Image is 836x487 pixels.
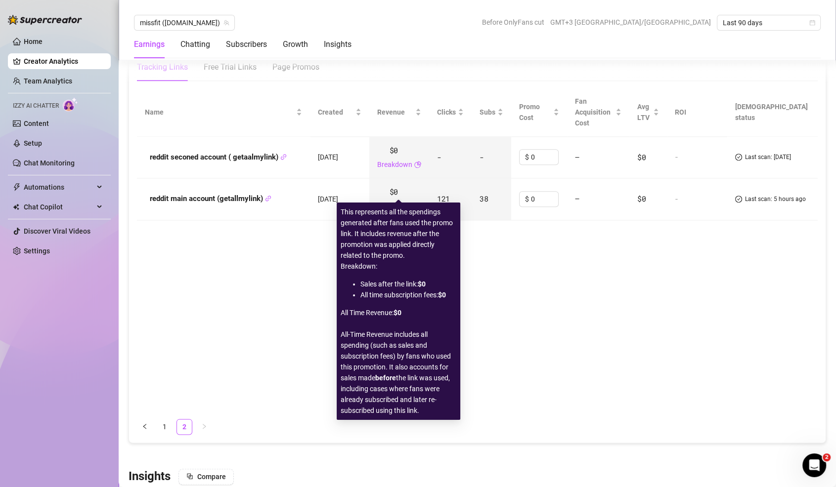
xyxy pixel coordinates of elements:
[745,153,791,162] span: Last scan: [DATE]
[482,15,544,30] span: Before OnlyFans cut
[735,153,742,162] span: check-circle
[63,97,78,112] img: AI Chatter
[637,194,646,203] span: $0
[24,139,42,147] a: Setup
[150,194,271,203] strong: reddit main account (getallmylink)
[150,153,287,162] strong: reddit seconed account ( getaalmylink)
[24,159,75,167] a: Chat Monitoring
[480,152,484,162] span: -
[13,101,59,111] span: Izzy AI Chatter
[550,15,711,30] span: GMT+3 [GEOGRAPHIC_DATA]/[GEOGRAPHIC_DATA]
[375,374,396,382] strong: before
[134,39,165,50] div: Earnings
[394,307,401,318] strong: $0
[480,107,495,118] span: Subs
[823,453,831,461] span: 2
[437,107,456,118] span: Clicks
[24,199,94,215] span: Chat Copilot
[24,38,43,45] a: Home
[265,195,271,202] span: link
[377,159,412,170] a: Breakdown
[735,195,742,204] span: check-circle
[519,101,551,123] span: Promo Cost
[24,120,49,127] a: Content
[414,201,421,212] span: pie-chart
[802,453,826,477] iframe: Intercom live chat
[201,423,207,429] span: right
[272,61,319,73] div: Page Promos
[137,419,153,435] button: left
[176,419,192,435] li: 2
[24,77,72,85] a: Team Analytics
[24,247,50,255] a: Settings
[196,419,212,435] li: Next Page
[727,88,818,137] th: [DEMOGRAPHIC_DATA] status
[745,195,806,204] span: Last scan: 5 hours ago
[675,195,719,203] div: -
[137,419,153,435] li: Previous Page
[531,150,558,164] input: Enter cost
[377,107,413,118] span: Revenue
[196,419,212,435] button: right
[280,154,287,160] span: link
[531,192,558,206] input: Enter cost
[140,15,229,30] span: missfit (miss.fit)
[360,289,456,300] div: All time subscription fees:
[575,194,579,203] span: —
[24,53,103,69] a: Creator Analytics
[723,15,815,30] span: Last 90 days
[177,419,192,434] a: 2
[145,107,294,118] span: Name
[390,186,398,198] span: $0
[178,469,234,485] button: Compare
[575,97,611,127] span: Fan Acquisition Cost
[157,419,173,435] li: 1
[223,20,229,26] span: team
[13,203,19,210] img: Chat Copilot
[142,423,148,429] span: left
[438,289,446,300] strong: $0
[480,194,488,203] span: 38
[265,195,271,203] button: Copy Link
[137,61,188,73] div: Tracking Links
[377,201,412,212] a: Breakdown
[637,152,646,162] span: $0
[204,61,257,73] div: Free Trial Links
[226,39,267,50] div: Subscribers
[675,108,686,116] span: ROI
[24,227,90,235] a: Discover Viral Videos
[186,473,193,480] span: block
[809,20,815,26] span: calendar
[360,279,456,289] div: Sales after the link:
[341,329,456,416] span: All-Time Revenue includes all spending (such as sales and subscription fees) by fans who used thi...
[414,159,421,170] span: pie-chart
[341,307,456,318] div: All Time Revenue:
[283,39,308,50] div: Growth
[318,153,338,161] span: [DATE]
[418,279,426,289] strong: $0
[637,103,650,122] span: Avg LTV
[280,154,287,161] button: Copy Link
[197,473,226,481] span: Compare
[324,39,352,50] div: Insights
[341,206,456,261] li: This represents all the spendings generated after fans used the promo link. It includes revenue a...
[675,153,719,162] div: -
[129,469,171,485] h3: Insights
[575,152,579,162] span: —
[13,183,21,191] span: thunderbolt
[8,15,82,25] img: logo-BBDzfeDw.svg
[437,194,450,203] span: 121
[318,195,338,203] span: [DATE]
[24,179,94,195] span: Automations
[318,107,353,118] span: Created
[437,152,441,162] span: -
[341,206,456,416] div: Breakdown:
[390,145,398,157] span: $0
[157,419,172,434] a: 1
[180,39,210,50] div: Chatting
